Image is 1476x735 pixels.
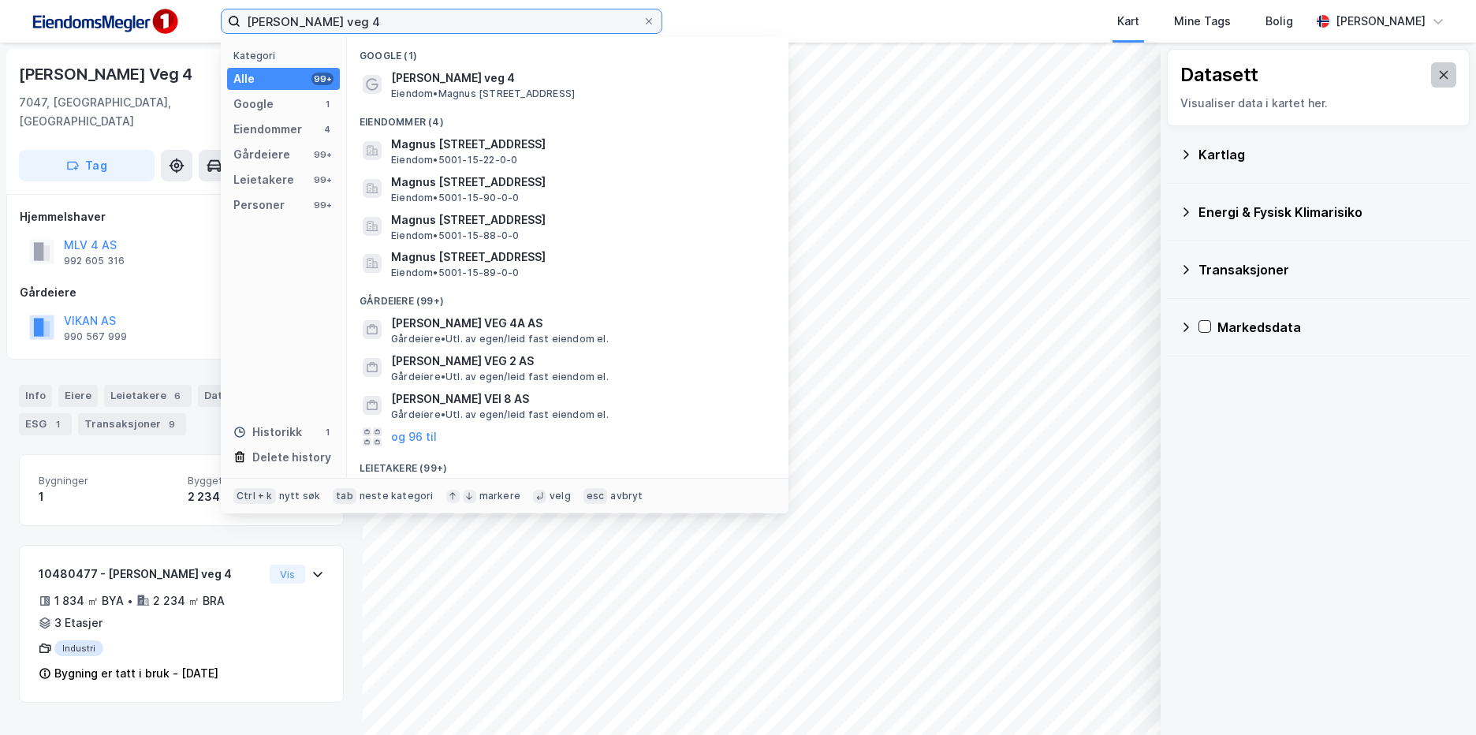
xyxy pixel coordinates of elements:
div: 99+ [311,73,334,85]
div: 1 834 ㎡ BYA [54,591,124,610]
div: Gårdeiere [20,283,343,302]
div: Kartlag [1198,145,1457,164]
div: • [127,595,133,607]
div: 99+ [311,148,334,161]
div: 1 [321,426,334,438]
div: 99+ [311,199,334,211]
div: Datasett [1180,62,1258,88]
div: 7047, [GEOGRAPHIC_DATA], [GEOGRAPHIC_DATA] [19,93,224,131]
iframe: Chat Widget [1397,659,1476,735]
span: [PERSON_NAME] VEI 8 AS [391,390,770,409]
div: Delete history [252,448,331,467]
div: velg [550,490,571,502]
div: neste kategori [360,490,434,502]
div: 6 [170,388,185,404]
div: 992 605 316 [64,255,125,267]
span: [PERSON_NAME] VEG 4A AS [391,314,770,333]
div: Markedsdata [1217,318,1457,337]
div: [PERSON_NAME] Veg 4 [19,62,196,87]
div: avbryt [610,490,643,502]
span: Eiendom • Magnus [STREET_ADDRESS] [391,88,575,100]
div: Kategori [233,50,340,62]
div: Google (1) [347,37,788,65]
div: Hjemmelshaver [20,207,343,226]
div: Kontrollprogram for chat [1397,659,1476,735]
span: Gårdeiere • Utl. av egen/leid fast eiendom el. [391,409,609,421]
div: 990 567 999 [64,330,127,343]
span: Magnus [STREET_ADDRESS] [391,248,770,267]
span: [PERSON_NAME] VEG 2 AS [391,352,770,371]
div: Eiendommer [233,120,302,139]
button: Tag [19,150,155,181]
span: Bygninger [39,474,175,487]
img: F4PB6Px+NJ5v8B7XTbfpPpyloAAAAASUVORK5CYII= [25,4,183,39]
div: 1 [39,487,175,506]
div: 1 [321,98,334,110]
span: Gårdeiere • Utl. av egen/leid fast eiendom el. [391,371,609,383]
span: Gårdeiere • Utl. av egen/leid fast eiendom el. [391,333,609,345]
button: og 96 til [391,427,437,446]
div: [PERSON_NAME] [1336,12,1426,31]
div: markere [479,490,520,502]
div: Gårdeiere [233,145,290,164]
div: 2 234 ㎡ [188,487,324,506]
div: Energi & Fysisk Klimarisiko [1198,203,1457,222]
div: Google [233,95,274,114]
span: [PERSON_NAME] veg 4 [391,69,770,88]
div: 2 234 ㎡ BRA [153,591,225,610]
div: 9 [164,416,180,432]
div: Alle [233,69,255,88]
span: Magnus [STREET_ADDRESS] [391,135,770,154]
span: Eiendom • 5001-15-22-0-0 [391,154,517,166]
span: Magnus [STREET_ADDRESS] [391,173,770,192]
div: 4 [321,123,334,136]
input: Søk på adresse, matrikkel, gårdeiere, leietakere eller personer [240,9,643,33]
span: Eiendom • 5001-15-89-0-0 [391,267,519,279]
div: Datasett [198,385,257,407]
div: 3 Etasjer [54,614,102,632]
div: Bygning er tatt i bruk - [DATE] [54,664,218,683]
div: Bolig [1265,12,1293,31]
div: ESG [19,413,72,435]
div: Gårdeiere (99+) [347,282,788,311]
div: Eiere [58,385,98,407]
div: Personer [233,196,285,215]
span: Bygget bygningsområde [188,474,324,487]
span: Magnus [STREET_ADDRESS] [391,211,770,229]
div: Leietakere [233,170,294,189]
div: Leietakere [104,385,192,407]
div: Info [19,385,52,407]
div: Visualiser data i kartet her. [1180,94,1456,113]
button: Vis [270,565,305,584]
div: Leietakere (99+) [347,450,788,478]
div: Transaksjoner [78,413,186,435]
div: 1 [50,416,65,432]
span: Eiendom • 5001-15-88-0-0 [391,229,519,242]
div: 99+ [311,173,334,186]
div: Kart [1117,12,1139,31]
div: Mine Tags [1174,12,1231,31]
div: Ctrl + k [233,488,276,504]
div: Eiendommer (4) [347,103,788,132]
div: Transaksjoner [1198,260,1457,279]
div: esc [583,488,608,504]
div: nytt søk [279,490,321,502]
div: Historikk [233,423,302,442]
div: 10480477 - [PERSON_NAME] veg 4 [39,565,263,584]
span: Eiendom • 5001-15-90-0-0 [391,192,519,204]
div: tab [333,488,356,504]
